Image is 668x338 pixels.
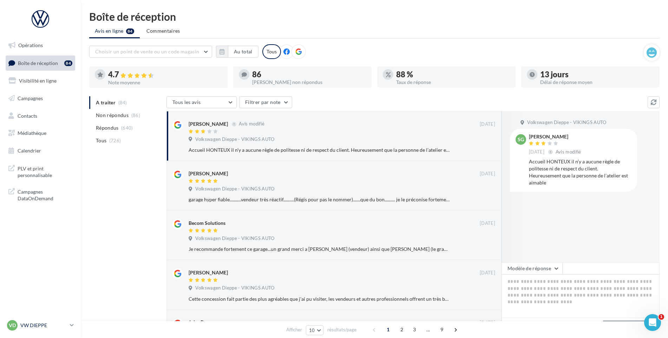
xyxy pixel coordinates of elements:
span: Volkswagen Dieppe - VIKINGS AUTO [195,285,274,291]
div: Boîte de réception [89,11,660,22]
div: 13 jours [540,71,654,78]
div: Tous [262,44,281,59]
div: [PERSON_NAME] [529,134,583,139]
span: SG [518,136,524,143]
div: 88 % [396,71,510,78]
button: Au total [228,46,258,58]
span: Médiathèque [18,130,46,136]
span: Volkswagen Dieppe - VIKINGS AUTO [195,186,274,192]
button: Modèle de réponse [502,262,563,274]
span: [DATE] [480,320,495,326]
span: VD [9,322,16,329]
span: [DATE] [529,149,544,155]
div: 4.7 [108,71,222,79]
span: Tous les avis [172,99,201,105]
a: PLV et print personnalisable [4,161,77,182]
span: PLV et print personnalisable [18,164,72,179]
span: Calendrier [18,148,41,154]
div: 86 [252,71,366,78]
span: Visibilité en ligne [19,78,57,84]
span: 1 [382,324,394,335]
button: Choisir un point de vente ou un code magasin [89,46,212,58]
div: Délai de réponse moyen [540,80,654,85]
span: Tous [96,137,106,144]
span: [DATE] [480,270,495,276]
a: Campagnes DataOnDemand [4,184,77,205]
div: Cette concession fait partie des plus agréables que j'ai pu visiter, les vendeurs et autres profe... [189,295,450,303]
p: VW DIEPPE [20,322,67,329]
span: Répondus [96,124,119,131]
div: [PERSON_NAME] non répondus [252,80,366,85]
span: Opérations [18,42,43,48]
button: Au total [216,46,258,58]
span: Volkswagen Dieppe - VIKINGS AUTO [527,119,606,126]
span: Boîte de réception [18,60,58,66]
iframe: Intercom live chat [644,314,661,331]
span: [DATE] [480,121,495,128]
a: Campagnes [4,91,77,106]
span: (726) [109,138,121,143]
div: garage hyper fiable...........vendeur très réactif..........(Régis pour pas le nommer).......que ... [189,196,450,203]
span: [DATE] [480,220,495,227]
span: Avis modifié [239,121,264,127]
div: Taux de réponse [396,80,510,85]
span: Contacts [18,112,37,118]
a: Calendrier [4,143,77,158]
div: Jules By [189,319,206,326]
span: Commentaires [146,27,180,34]
span: 2 [396,324,407,335]
span: résultats/page [327,326,356,333]
div: Becom Solutions [189,220,225,227]
div: [PERSON_NAME] [189,269,228,276]
span: (86) [131,112,140,118]
span: Choisir un point de vente ou un code magasin [95,48,199,54]
a: VD VW DIEPPE [6,319,75,332]
span: ... [423,324,434,335]
span: Afficher [286,326,302,333]
div: [PERSON_NAME] [189,170,228,177]
span: [DATE] [480,171,495,177]
span: 1 [659,314,664,320]
div: Accueil HONTEUX il n’y a aucune règle de politesse ni de respect du client. Heureusement que la p... [529,158,631,186]
div: [PERSON_NAME] [189,121,228,128]
span: Non répondus [96,112,129,119]
span: Campagnes [18,95,43,101]
div: Note moyenne [108,80,222,85]
span: 3 [409,324,420,335]
div: Je recommande fortement ce garage...un grand merci a [PERSON_NAME] (vendeur) ainsi que [PERSON_NA... [189,246,450,253]
span: 10 [309,327,315,333]
a: Opérations [4,38,77,53]
span: Avis modifié [556,149,581,155]
div: 84 [64,60,72,66]
button: Filtrer par note [239,96,292,108]
span: 9 [436,324,447,335]
button: Tous les avis [166,96,237,108]
a: Visibilité en ligne [4,73,77,88]
a: Médiathèque [4,126,77,141]
span: Campagnes DataOnDemand [18,187,72,202]
button: 10 [306,325,324,335]
div: Accueil HONTEUX il n’y a aucune règle de politesse ni de respect du client. Heureusement que la p... [189,147,450,154]
a: Boîte de réception84 [4,56,77,71]
span: Volkswagen Dieppe - VIKINGS AUTO [195,136,274,143]
span: Volkswagen Dieppe - VIKINGS AUTO [195,235,274,242]
span: (640) [121,125,133,131]
a: Contacts [4,109,77,123]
